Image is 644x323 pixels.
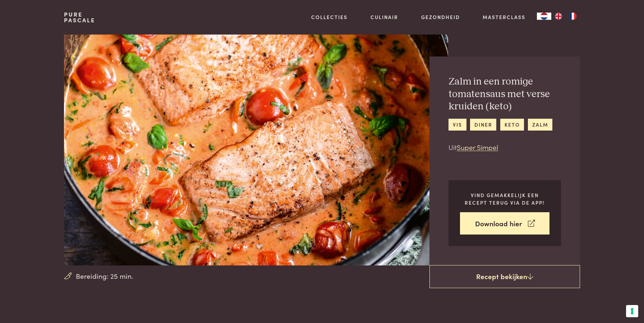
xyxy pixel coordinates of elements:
a: Download hier [460,212,549,235]
ul: Language list [551,13,580,20]
a: Gezondheid [421,13,460,21]
p: Uit [448,142,561,153]
aside: Language selected: Nederlands [537,13,580,20]
img: Zalm in een romige tomatensaus met verse kruiden (keto) [64,35,448,265]
a: EN [551,13,566,20]
a: Masterclass [483,13,525,21]
a: NL [537,13,551,20]
div: Language [537,13,551,20]
a: Collecties [311,13,348,21]
a: keto [500,119,524,131]
a: vis [448,119,466,131]
a: zalm [528,119,552,131]
a: PurePascale [64,12,95,23]
p: Vind gemakkelijk een recept terug via de app! [460,191,549,206]
a: FR [566,13,580,20]
a: Recept bekijken [429,265,580,288]
span: Bereiding: 25 min. [76,271,133,281]
h2: Zalm in een romige tomatensaus met verse kruiden (keto) [448,76,561,113]
a: Super Simpel [457,142,498,152]
button: Uw voorkeuren voor toestemming voor trackingtechnologieën [626,305,638,317]
a: diner [470,119,496,131]
a: Culinair [371,13,398,21]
